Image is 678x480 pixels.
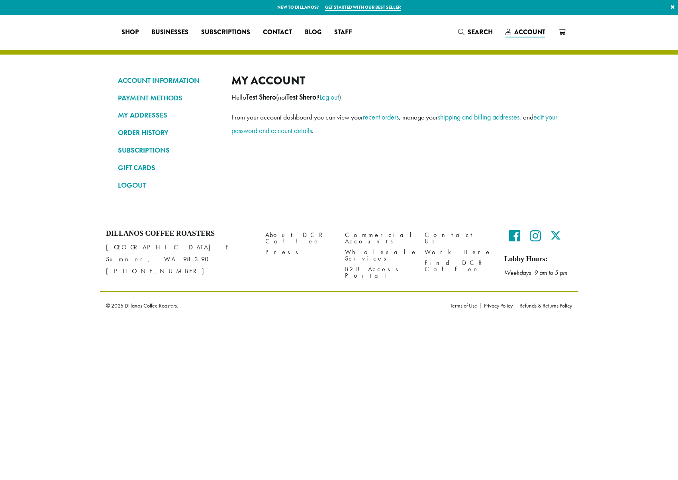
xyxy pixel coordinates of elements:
[468,27,493,37] span: Search
[328,26,359,39] a: Staff
[516,303,572,308] a: Refunds & Returns Policy
[231,74,560,88] h2: My account
[118,126,219,139] a: ORDER HISTORY
[231,90,560,104] p: Hello (not ? )
[425,258,492,275] a: Find DCR Coffee
[438,112,519,121] a: shipping and billing addresses
[286,93,316,102] strong: Test Shero
[106,229,253,238] h4: Dillanos Coffee Roasters
[504,268,567,277] em: Weekdays 9 am to 5 pm
[480,303,516,308] a: Privacy Policy
[504,255,572,264] h5: Lobby Hours:
[325,4,401,11] a: Get started with our best seller
[345,247,413,264] a: Wholesale Services
[425,247,492,258] a: Work Here
[118,178,219,192] a: LOGOUT
[115,26,145,39] a: Shop
[118,108,219,122] a: MY ADDRESSES
[231,110,560,137] p: From your account dashboard you can view your , manage your , and .
[246,93,276,102] strong: Test Shero
[118,161,219,174] a: GIFT CARDS
[452,25,499,39] a: Search
[450,303,480,308] a: Terms of Use
[265,247,333,258] a: Press
[319,92,339,102] a: Log out
[263,27,292,37] span: Contact
[265,229,333,247] a: About DCR Coffee
[118,91,219,105] a: PAYMENT METHODS
[363,112,399,121] a: recent orders
[334,27,352,37] span: Staff
[121,27,139,37] span: Shop
[345,229,413,247] a: Commercial Accounts
[106,241,253,277] p: [GEOGRAPHIC_DATA] E Sumner, WA 98390 [PHONE_NUMBER]
[118,143,219,157] a: SUBSCRIPTIONS
[118,74,219,198] nav: Account pages
[305,27,321,37] span: Blog
[425,229,492,247] a: Contact Us
[151,27,188,37] span: Businesses
[118,74,219,87] a: ACCOUNT INFORMATION
[345,264,413,281] a: B2B Access Portal
[514,27,545,37] span: Account
[106,303,438,308] p: © 2025 Dillanos Coffee Roasters.
[201,27,250,37] span: Subscriptions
